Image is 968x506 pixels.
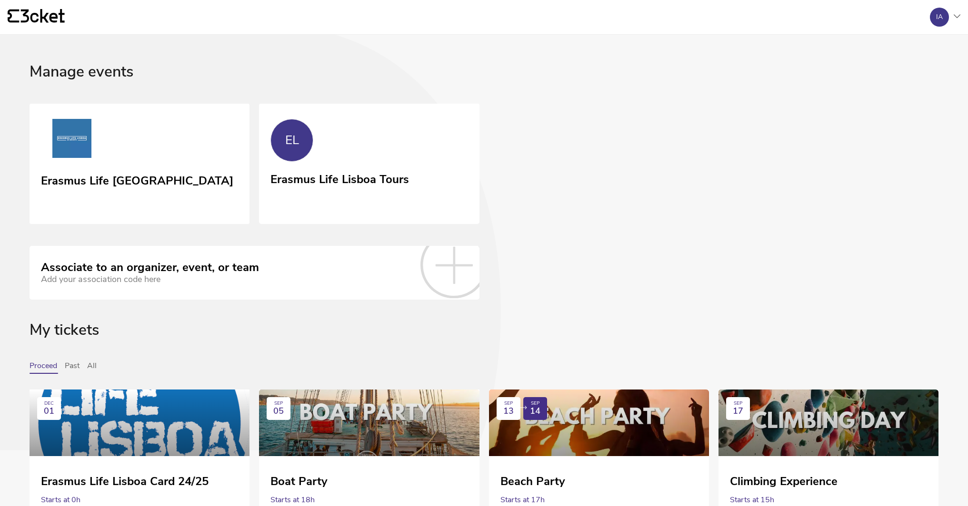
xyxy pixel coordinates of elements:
[41,119,103,162] img: Erasmus Life Lisboa
[30,246,479,299] a: Associate to an organizer, event, or team Add your association code here
[30,321,938,362] div: My tickets
[530,406,540,416] span: 14
[41,274,259,284] div: Add your association code here
[733,406,743,416] span: 17
[259,104,479,223] a: EL Erasmus Life Lisboa Tours
[65,361,80,374] button: Past
[730,467,927,488] div: Climbing Experience
[270,467,468,488] div: Boat Party
[41,261,259,274] div: Associate to an organizer, event, or team
[87,361,97,374] button: All
[734,401,742,407] div: SEP
[936,13,943,21] div: IA
[41,171,233,188] div: Erasmus Life [GEOGRAPHIC_DATA]
[503,406,514,416] span: 13
[44,401,54,407] div: DEC
[30,104,249,224] a: Erasmus Life Lisboa Erasmus Life [GEOGRAPHIC_DATA]
[41,467,238,488] div: Erasmus Life Lisboa Card 24/25
[8,10,19,23] g: {' '}
[285,133,299,147] div: EL
[273,406,284,416] span: 05
[8,9,65,25] a: {' '}
[274,401,283,407] div: SEP
[531,401,539,407] div: SEP
[500,467,698,488] div: Beach Party
[30,63,938,104] div: Manage events
[44,406,54,416] span: 01
[30,361,57,374] button: Proceed
[270,169,409,186] div: Erasmus Life Lisboa Tours
[504,401,513,407] div: SEP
